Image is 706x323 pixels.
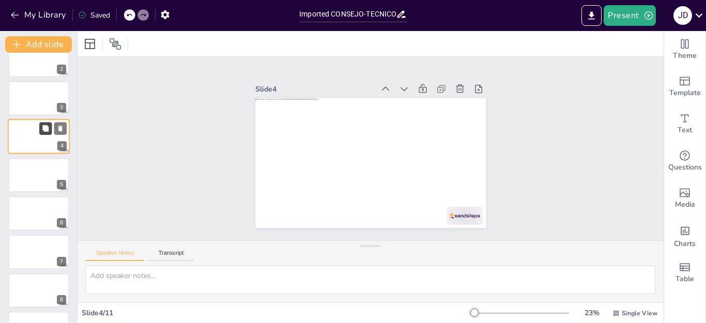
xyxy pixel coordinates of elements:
span: Single View [622,309,657,317]
button: Add slide [5,36,72,53]
div: Layout [82,36,98,52]
button: My Library [8,7,70,23]
div: Add charts and graphs [664,217,705,254]
span: Text [678,125,692,136]
button: J D [673,5,692,26]
div: Saved [78,10,110,20]
span: Media [675,199,695,210]
span: Position [109,38,121,50]
div: 23 % [579,308,604,318]
div: Add ready made slides [664,68,705,105]
button: Present [604,5,655,26]
span: Questions [668,162,702,173]
div: Add a table [664,254,705,291]
button: Speaker Notes [86,250,144,261]
div: 3 [57,103,66,112]
span: Theme [673,50,697,61]
button: Duplicate Slide [39,122,52,135]
div: Add text boxes [664,105,705,143]
button: Export to PowerPoint [581,5,602,26]
div: 6 [8,196,69,230]
span: Template [669,87,701,99]
div: 4 [8,119,70,154]
div: Slide 4 [298,35,406,103]
div: 8 [57,295,66,304]
div: 2 [8,42,69,76]
div: Add images, graphics, shapes or video [664,180,705,217]
div: Change the overall theme [664,31,705,68]
div: 7 [8,235,69,269]
span: Charts [674,238,696,250]
div: 4 [57,142,67,151]
div: 8 [8,273,69,307]
div: Get real-time input from your audience [664,143,705,180]
div: 6 [57,218,66,227]
span: Table [676,273,694,285]
div: 5 [57,180,66,189]
button: Delete Slide [54,122,67,135]
div: J D [673,6,692,25]
input: Insert title [299,7,396,22]
div: 5 [8,158,69,192]
div: 7 [57,257,66,266]
div: Slide 4 / 11 [82,308,470,318]
div: 3 [8,81,69,115]
button: Transcript [148,250,194,261]
div: 2 [57,65,66,74]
